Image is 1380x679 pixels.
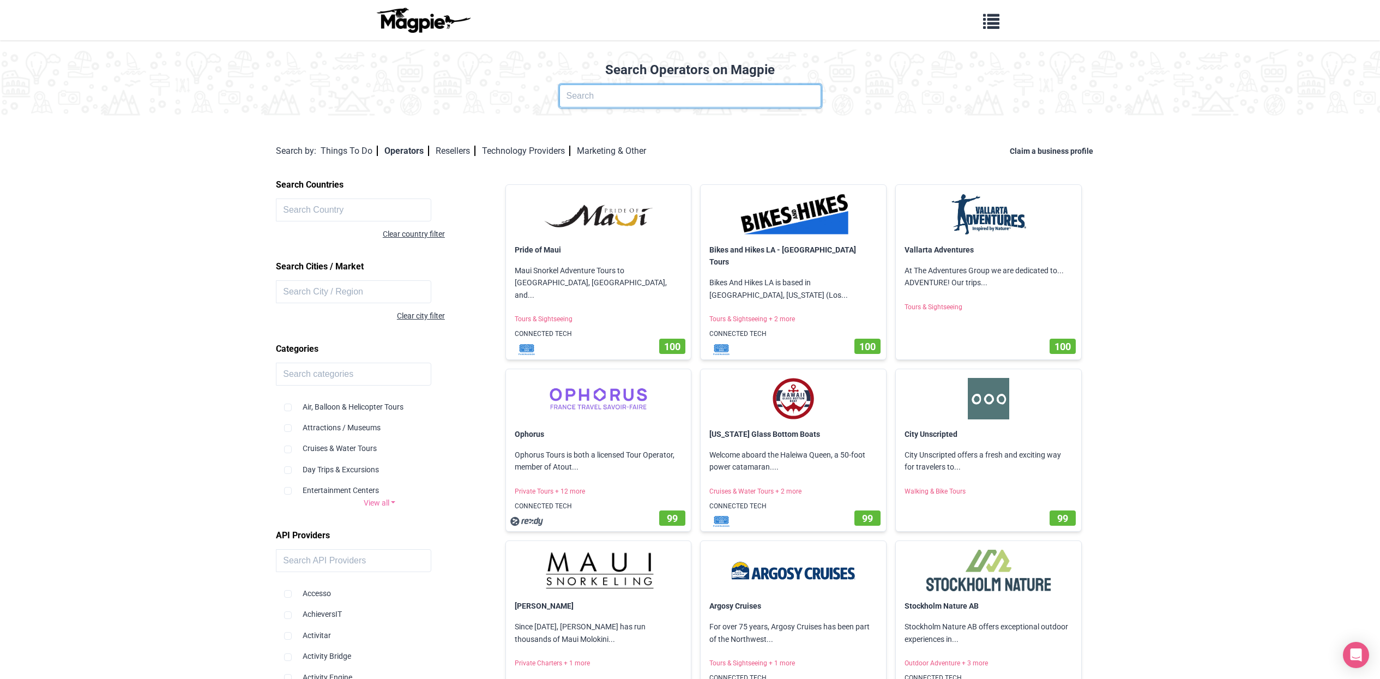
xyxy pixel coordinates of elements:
a: Claim a business profile [1010,147,1098,155]
p: CONNECTED TECH [701,497,886,516]
span: 99 [1057,513,1068,524]
p: Private Charters + 1 more [506,654,691,673]
img: Vallarta Adventures logo [905,194,1072,235]
p: Tours & Sightseeing + 1 more [701,654,886,673]
h2: Categories [276,340,483,358]
a: Stockholm Nature AB [905,602,979,610]
div: Cruises & Water Tours [284,434,475,454]
h2: Search Cities / Market [276,257,483,276]
a: Operators [384,146,429,156]
p: At The Adventures Group we are dedicated to... ADVENTURE! Our trips... [896,256,1081,298]
div: Accesso [284,579,475,599]
p: Maui Snorkel Adventure Tours to [GEOGRAPHIC_DATA], [GEOGRAPHIC_DATA], and... [506,256,691,310]
input: Search categories [276,363,431,386]
p: Since [DATE], [PERSON_NAME] has run thousands of Maui Molokini... [506,612,691,654]
div: AchieversIT [284,599,475,620]
div: Attractions / Museums [284,413,475,434]
span: 100 [664,341,680,352]
div: Air, Balloon & Helicopter Tours [284,392,475,413]
div: Search by: [276,144,316,158]
img: Maui Snorkeling logo [515,550,683,591]
a: [PERSON_NAME] [515,602,574,610]
p: CONNECTED TECH [506,325,691,344]
a: Resellers [436,146,475,156]
a: Pride of Maui [515,245,561,254]
img: logo-ab69f6fb50320c5b225c76a69d11143b.png [374,7,472,33]
h2: Search Countries [276,176,483,194]
p: Tours & Sightseeing + 2 more [701,310,886,329]
img: Stockholm Nature AB logo [905,550,1072,591]
a: Argosy Cruises [709,602,761,610]
p: Stockholm Nature AB offers exceptional outdoor experiences in... [896,612,1081,654]
input: Search City / Region [276,280,431,303]
div: Day Trips & Excursions [284,455,475,476]
a: [US_STATE] Glass Bottom Boats [709,430,820,438]
a: Bikes and Hikes LA - [GEOGRAPHIC_DATA] Tours [709,245,856,266]
a: Ophorus [515,430,544,438]
p: Ophorus Tours is both a licensed Tour Operator, member of Atout... [506,440,691,482]
span: 100 [859,341,876,352]
img: mf1jrhtrrkrdcsvakxwt.svg [705,516,738,527]
img: City Unscripted logo [905,378,1072,419]
p: CONNECTED TECH [701,325,886,344]
div: Activity Bridge [284,641,475,662]
img: Bikes and Hikes LA - Los Angeles Tours logo [709,194,877,235]
p: Cruises & Water Tours + 2 more [701,482,886,501]
a: Marketing & Other [577,146,646,156]
input: Search Country [276,199,431,221]
div: Activitar [284,621,475,641]
p: Bikes And Hikes LA is based in [GEOGRAPHIC_DATA], [US_STATE] (Los... [701,268,886,310]
p: City Unscripted offers a fresh and exciting way for travelers to... [896,440,1081,482]
a: View all [276,497,483,509]
p: Outdoor Adventure + 3 more [896,654,1081,673]
a: Technology Providers [482,146,570,156]
span: 99 [862,513,873,524]
img: Pride of Maui logo [515,194,683,235]
img: Argosy Cruises logo [709,550,877,591]
img: Hawaii Glass Bottom Boats logo [709,378,877,419]
span: 100 [1054,341,1071,352]
p: Tours & Sightseeing [896,298,1081,317]
p: Tours & Sightseeing [506,310,691,329]
a: City Unscripted [905,430,957,438]
a: Things To Do [321,146,378,156]
div: Open Intercom Messenger [1343,642,1369,668]
p: Private Tours + 12 more [506,482,691,501]
input: Search API Providers [276,549,431,572]
a: Vallarta Adventures [905,245,974,254]
p: Walking & Bike Tours [896,482,1081,501]
img: nqlimdq2sxj4qjvnmsjn.svg [510,516,543,527]
span: 99 [667,513,678,524]
p: Welcome aboard the Haleiwa Queen, a 50-foot power catamaran.... [701,440,886,482]
div: Entertainment Centers [284,476,475,496]
img: Ophorus logo [515,378,683,419]
div: Clear country filter [276,228,445,240]
input: Search [559,85,821,107]
img: mf1jrhtrrkrdcsvakxwt.svg [705,344,738,355]
img: mf1jrhtrrkrdcsvakxwt.svg [510,344,543,355]
h2: API Providers [276,526,483,545]
h2: Search Operators on Magpie [7,62,1373,78]
p: CONNECTED TECH [506,497,691,516]
p: For over 75 years, Argosy Cruises has been part of the Northwest... [701,612,886,654]
div: Clear city filter [276,310,445,322]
